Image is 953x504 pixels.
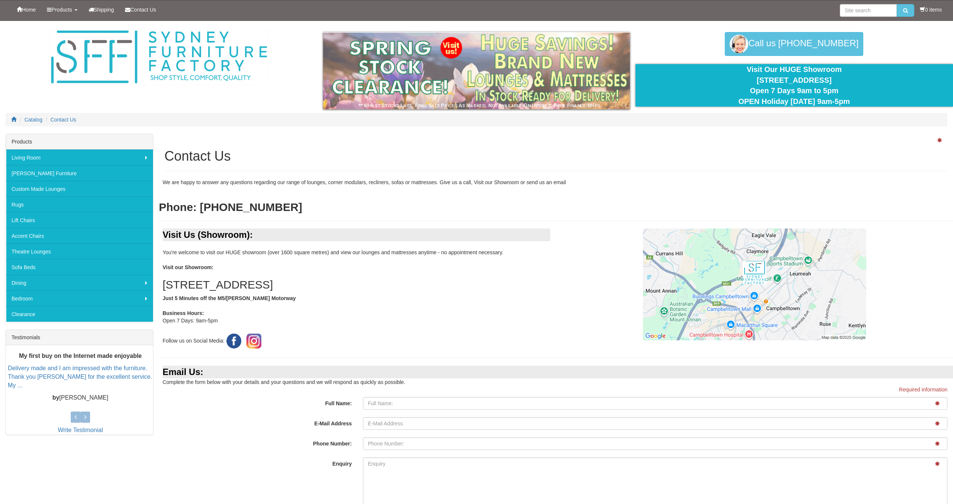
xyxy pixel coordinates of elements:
b: Business Hours: [163,310,204,316]
a: [PERSON_NAME] Furniture [6,165,153,181]
a: Rugs [6,196,153,212]
a: Contact Us [119,0,162,19]
label: Full Name: [159,397,357,407]
div: Products [6,134,153,149]
a: Contact Us [51,117,76,123]
b: My first buy on the Internet made enjoyable [19,353,142,359]
label: Enquiry [159,457,357,467]
p: [PERSON_NAME] [8,393,153,402]
a: Accent Chairs [6,228,153,243]
label: Phone Number: [159,437,357,447]
span: Contact Us [130,7,156,13]
input: Full Name: [363,397,947,410]
b: Phone: [PHONE_NUMBER] [159,201,302,213]
a: Custom Made Lounges [6,181,153,196]
a: Theatre Lounges [6,243,153,259]
img: spring-sale.gif [323,32,630,109]
div: Email Us: [163,366,953,378]
h2: [STREET_ADDRESS] [163,278,551,291]
img: Facebook [224,332,243,350]
a: Products [41,0,83,19]
img: Instagram [245,332,263,350]
input: Phone Number: [363,437,947,450]
div: Visit Us (Showroom): [163,229,551,241]
a: Bedroom [6,290,153,306]
div: Visit Our HUGE Showroom [STREET_ADDRESS] Open 7 Days 9am to 5pm OPEN Holiday [DATE] 9am-5pm [641,64,947,107]
span: Home [22,7,36,13]
a: Shipping [83,0,120,19]
div: Testimonials [6,330,153,345]
a: Living Room [6,149,153,165]
div: You're welcome to visit our HUGE showroom (over 1600 square metres) and view our lounges and matt... [159,229,556,350]
h1: Contact Us [165,149,947,164]
b: Visit our Showroom: Just 5 Minutes off the M5/[PERSON_NAME] Motorway [163,264,551,301]
div: We are happy to answer any questions regarding our range of lounges, corner modulars, recliners, ... [159,179,953,186]
a: Sofa Beds [6,259,153,275]
a: Catalog [25,117,42,123]
b: by [52,394,60,400]
a: Dining [6,275,153,290]
div: Complete the form below with your details and your questions and we will respond as quickly as po... [159,366,953,386]
label: E-Mail Address [159,417,357,427]
span: Products [51,7,72,13]
a: Click to activate map [561,229,947,340]
a: Home [11,0,41,19]
input: Site search [840,4,897,17]
img: Click to activate map [643,229,866,340]
a: Lift Chairs [6,212,153,228]
a: Write Testimonial [58,427,103,433]
a: Delivery made and I am impressed with the furniture. Thank you [PERSON_NAME] for the excellent se... [8,365,152,388]
span: Shipping [94,7,114,13]
li: 0 items [920,6,942,13]
input: E-Mail Address [363,417,947,430]
img: Sydney Furniture Factory [47,28,271,86]
a: Clearance [6,306,153,322]
p: Required information [165,386,947,393]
